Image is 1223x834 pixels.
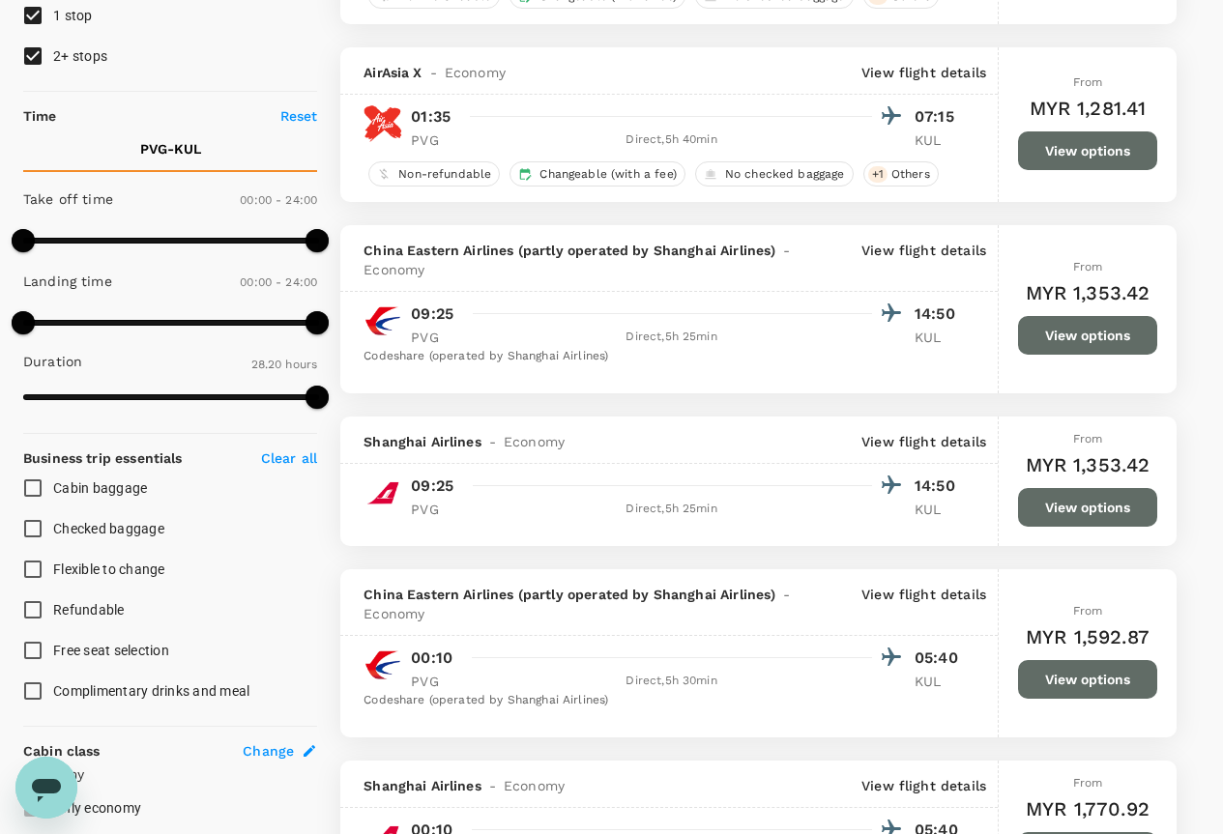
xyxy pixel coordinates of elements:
[240,275,317,289] span: 00:00 - 24:00
[915,328,963,347] p: KUL
[23,189,113,209] p: Take off time
[411,647,452,670] p: 00:10
[53,8,93,23] span: 1 stop
[23,106,57,126] p: Time
[411,130,459,150] p: PVG
[53,521,164,536] span: Checked baggage
[364,691,963,710] div: Codeshare (operated by Shanghai Airlines)
[23,352,82,371] p: Duration
[364,585,775,604] span: China Eastern Airlines (partly operated by Shanghai Airlines)
[445,63,506,82] span: Economy
[510,161,684,187] div: Changeable (with a fee)
[280,106,318,126] p: Reset
[53,643,169,658] span: Free seat selection
[251,358,318,371] span: 28.20 hours
[1026,621,1150,652] h6: MYR 1,592.87
[471,130,872,150] div: Direct , 5h 40min
[861,585,986,623] p: View flight details
[53,602,125,618] span: Refundable
[411,105,451,129] p: 01:35
[861,776,986,795] p: View flight details
[364,474,402,512] img: FM
[1073,432,1103,446] span: From
[1018,660,1157,699] button: View options
[915,105,963,129] p: 07:15
[364,347,963,366] div: Codeshare (operated by Shanghai Airlines)
[717,166,853,183] span: No checked baggage
[15,757,77,819] iframe: Button to launch messaging window
[364,260,424,279] span: Economy
[1026,449,1150,480] h6: MYR 1,353.42
[364,432,481,451] span: Shanghai Airlines
[240,193,317,207] span: 00:00 - 24:00
[915,672,963,691] p: KUL
[1026,277,1150,308] h6: MYR 1,353.42
[1030,93,1147,124] h6: MYR 1,281.41
[23,764,317,784] p: Economy
[481,432,504,451] span: -
[364,776,481,795] span: Shanghai Airlines
[1026,793,1150,824] h6: MYR 1,770.92
[1073,75,1103,89] span: From
[23,450,183,466] strong: Business trip essentials
[861,432,986,451] p: View flight details
[775,241,798,260] span: -
[1018,488,1157,527] button: View options
[863,161,939,187] div: +1Others
[504,776,565,795] span: Economy
[23,272,112,291] p: Landing time
[364,241,775,260] span: China Eastern Airlines (partly operated by Shanghai Airlines)
[861,63,986,82] p: View flight details
[53,480,147,496] span: Cabin baggage
[364,63,422,82] span: AirAsia X
[364,104,402,143] img: D7
[411,328,459,347] p: PVG
[915,130,963,150] p: KUL
[481,776,504,795] span: -
[1018,131,1157,170] button: View options
[364,604,424,623] span: Economy
[695,161,854,187] div: No checked baggage
[1073,604,1103,618] span: From
[411,475,453,498] p: 09:25
[53,683,249,699] span: Complimentary drinks and meal
[868,166,888,183] span: + 1
[471,328,872,347] div: Direct , 5h 25min
[532,166,684,183] span: Changeable (with a fee)
[915,500,963,519] p: KUL
[884,166,938,183] span: Others
[411,672,459,691] p: PVG
[368,161,500,187] div: Non-refundable
[915,647,963,670] p: 05:40
[861,241,986,279] p: View flight details
[1073,260,1103,273] span: From
[364,646,402,684] img: MU
[1073,776,1103,790] span: From
[53,800,141,816] span: Only economy
[243,741,294,761] span: Change
[140,139,201,158] p: PVG - KUL
[422,63,445,82] span: -
[53,48,107,64] span: 2+ stops
[53,561,165,577] span: Flexible to change
[364,302,402,340] img: MU
[261,448,317,468] p: Clear all
[504,432,565,451] span: Economy
[391,166,499,183] span: Non-refundable
[23,743,101,759] strong: Cabin class
[1018,316,1157,355] button: View options
[775,585,798,604] span: -
[411,500,459,519] p: PVG
[915,475,963,498] p: 14:50
[915,302,963,326] p: 14:50
[471,500,872,519] div: Direct , 5h 25min
[411,302,453,326] p: 09:25
[471,672,872,691] div: Direct , 5h 30min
